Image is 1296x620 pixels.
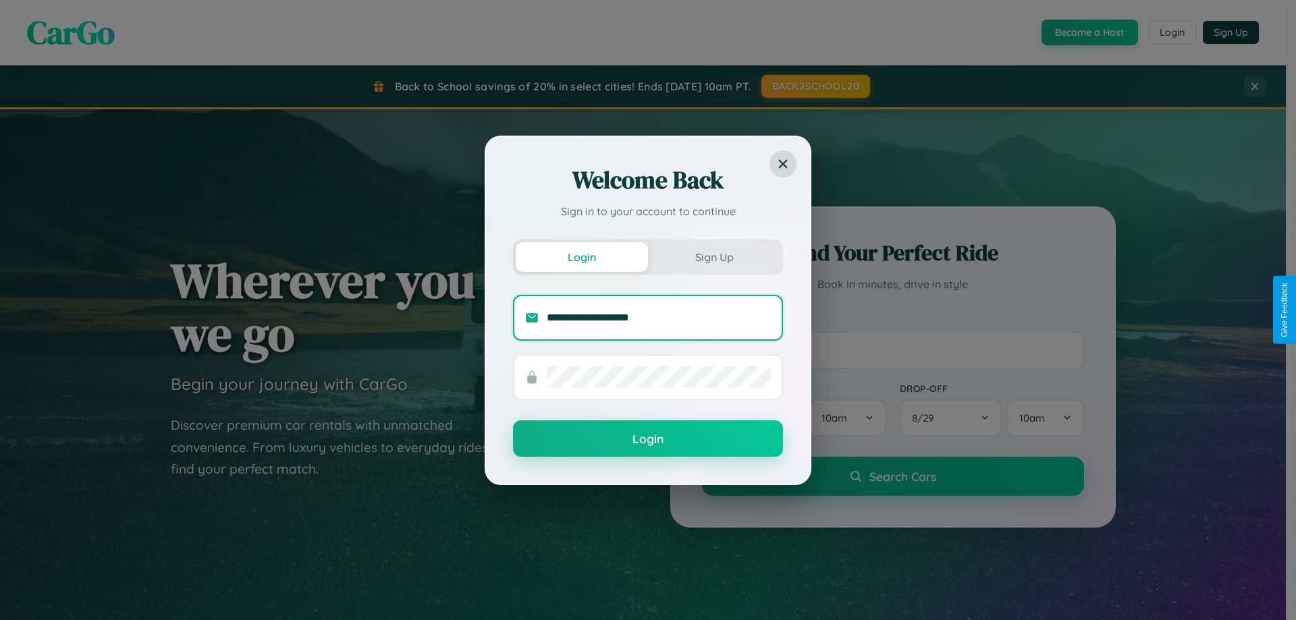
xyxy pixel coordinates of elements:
[648,242,780,272] button: Sign Up
[513,420,783,457] button: Login
[1280,283,1289,337] div: Give Feedback
[513,203,783,219] p: Sign in to your account to continue
[516,242,648,272] button: Login
[513,164,783,196] h2: Welcome Back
